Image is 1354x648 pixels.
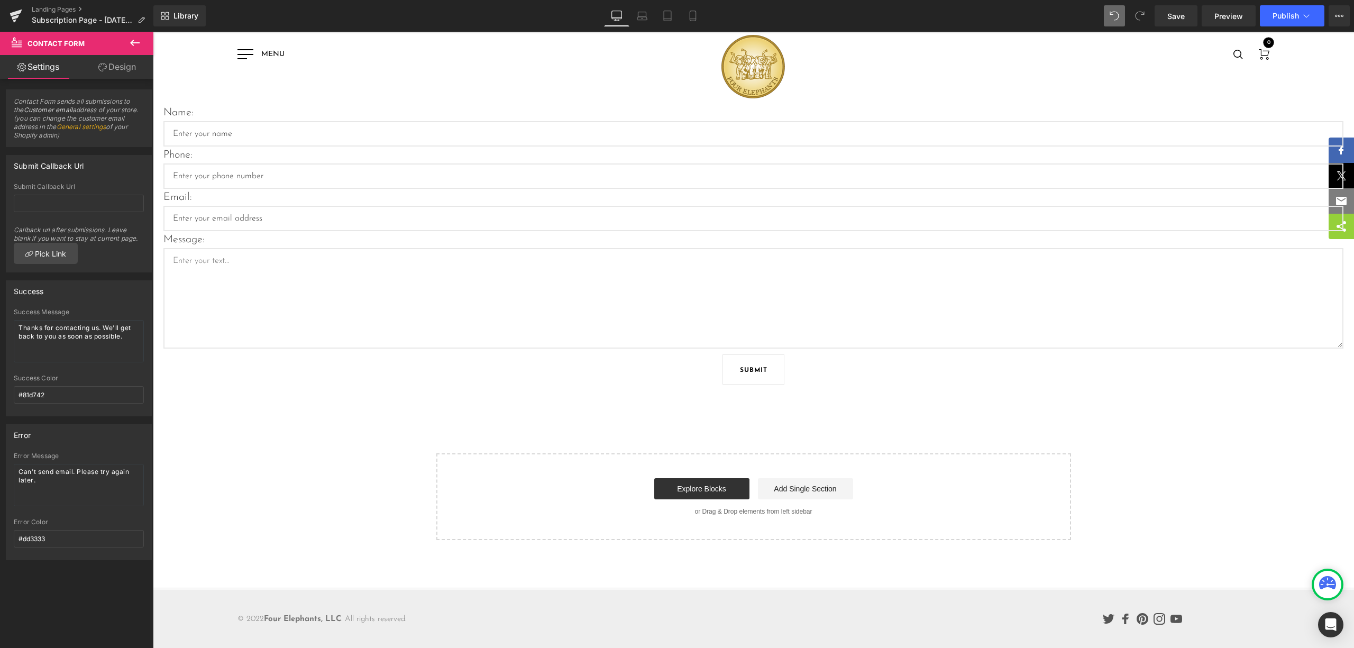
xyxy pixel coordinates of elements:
[604,5,629,26] a: Desktop
[570,323,631,353] button: Submit
[605,446,700,468] a: Add Single Section
[1318,612,1343,637] div: Open Intercom Messenger
[1329,5,1350,26] button: More
[14,452,144,460] div: Error Message
[1167,11,1185,22] span: Save
[14,281,43,296] div: Success
[569,3,632,67] img: Four Elephants
[1104,5,1125,26] button: Undo
[14,183,144,190] div: Submit Callback Url
[14,308,144,316] div: Success Message
[14,518,144,526] div: Error Color
[300,476,901,483] p: or Drag & Drop elements from left sidebar
[1260,5,1324,26] button: Publish
[655,5,680,26] a: Tablet
[14,375,144,382] div: Success Color
[79,55,155,79] a: Design
[1273,12,1299,20] span: Publish
[14,97,144,147] span: Contact Form sends all submissions to the address of your store. (you can change the customer ema...
[1106,12,1117,33] a: 0
[1202,5,1256,26] a: Preview
[680,5,706,26] a: Mobile
[1214,11,1243,22] span: Preview
[1129,5,1150,26] button: Redo
[28,39,85,48] span: Contact Form
[14,217,144,243] div: Callback url after submissions. Leave blank if you want to stay at current page.
[14,156,84,170] div: Submit Callback Url
[108,17,132,29] div: Menu
[11,72,1191,89] p: Name:
[32,16,133,24] span: Subscription Page - [DATE] 15:35:26
[11,199,1191,216] p: Message:
[32,5,153,14] a: Landing Pages
[11,89,1191,115] input: Enter your name
[14,425,31,440] div: Error
[11,132,1191,157] input: Enter your phone number
[11,157,1191,174] p: Email:
[153,5,206,26] a: New Library
[57,123,106,131] a: General settings
[24,106,73,114] b: Customer email
[1111,6,1121,15] span: 0
[11,115,1191,132] p: Phone:
[629,5,655,26] a: Laptop
[14,243,78,264] a: Pick Link
[173,11,198,21] span: Library
[11,174,1191,199] input: Enter your email address
[501,446,597,468] a: Explore Blocks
